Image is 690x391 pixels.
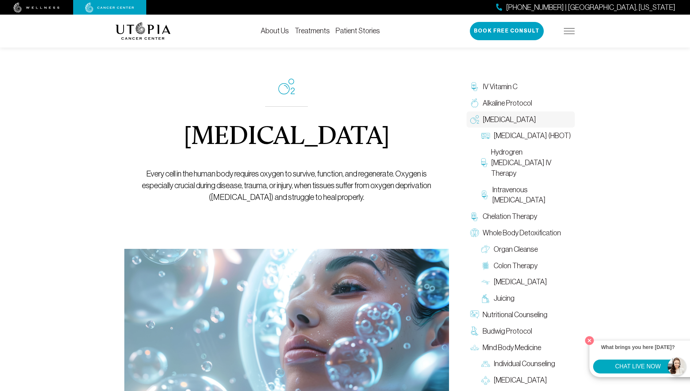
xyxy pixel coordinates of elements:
span: Mind Body Medicine [483,342,541,353]
span: IV Vitamin C [483,81,517,92]
button: Close [583,334,596,347]
img: Whole Body Detoxification [470,228,479,237]
img: Chelation Therapy [470,212,479,221]
span: [MEDICAL_DATA] [494,375,547,386]
a: [MEDICAL_DATA] (HBOT) [478,128,575,144]
a: Whole Body Detoxification [467,225,575,241]
span: Juicing [494,293,514,304]
a: Treatments [295,27,330,35]
span: [PHONE_NUMBER] | [GEOGRAPHIC_DATA], [US_STATE] [506,2,675,13]
span: Intravenous [MEDICAL_DATA] [492,185,571,206]
span: Nutritional Counseling [483,310,547,320]
img: Individual Counseling [481,360,490,368]
img: Colon Therapy [481,261,490,270]
a: [MEDICAL_DATA] [478,274,575,290]
a: Mind Body Medicine [467,339,575,356]
a: Intravenous [MEDICAL_DATA] [478,182,575,209]
img: Mind Body Medicine [470,343,479,352]
img: IV Vitamin C [470,82,479,91]
img: logo [116,22,171,40]
span: Colon Therapy [494,261,538,271]
a: Budwig Protocol [467,323,575,339]
span: [MEDICAL_DATA] [494,277,547,287]
a: Colon Therapy [478,258,575,274]
a: Organ Cleanse [478,241,575,258]
img: Intravenous Ozone Therapy [481,190,489,199]
a: Patient Stories [336,27,380,35]
a: Alkaline Protocol [467,95,575,111]
img: Group Therapy [481,376,490,385]
p: Every cell in the human body requires oxygen to survive, function, and regenerate. Oxygen is espe... [141,168,432,203]
span: Organ Cleanse [494,244,538,255]
img: Hydrogren Peroxide IV Therapy [481,158,487,167]
a: Nutritional Counseling [467,307,575,323]
img: Lymphatic Massage [481,278,490,286]
img: Nutritional Counseling [470,310,479,319]
strong: What brings you here [DATE]? [601,344,675,350]
img: icon-hamburger [564,28,575,34]
span: [MEDICAL_DATA] [483,114,536,125]
img: Budwig Protocol [470,327,479,335]
a: Juicing [478,290,575,307]
button: CHAT LIVE NOW [593,360,683,373]
button: Book Free Consult [470,22,544,40]
a: About Us [261,27,289,35]
span: Chelation Therapy [483,211,537,222]
span: Whole Body Detoxification [483,228,561,238]
h1: [MEDICAL_DATA] [184,124,389,151]
a: Chelation Therapy [467,208,575,225]
img: Alkaline Protocol [470,99,479,107]
a: [MEDICAL_DATA] [467,111,575,128]
a: Hydrogren [MEDICAL_DATA] IV Therapy [478,144,575,181]
img: wellness [14,3,60,13]
img: Organ Cleanse [481,245,490,254]
img: Hyperbaric Oxygen Therapy (HBOT) [481,132,490,140]
img: icon [278,79,295,95]
a: [MEDICAL_DATA] [478,372,575,388]
span: Alkaline Protocol [483,98,532,109]
span: [MEDICAL_DATA] (HBOT) [494,130,571,141]
img: cancer center [85,3,134,13]
a: Individual Counseling [478,356,575,372]
a: [PHONE_NUMBER] | [GEOGRAPHIC_DATA], [US_STATE] [496,2,675,13]
img: Oxygen Therapy [470,115,479,124]
a: IV Vitamin C [467,79,575,95]
span: Individual Counseling [494,358,555,369]
span: Budwig Protocol [483,326,532,337]
img: Juicing [481,294,490,303]
span: Hydrogren [MEDICAL_DATA] IV Therapy [491,147,571,178]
